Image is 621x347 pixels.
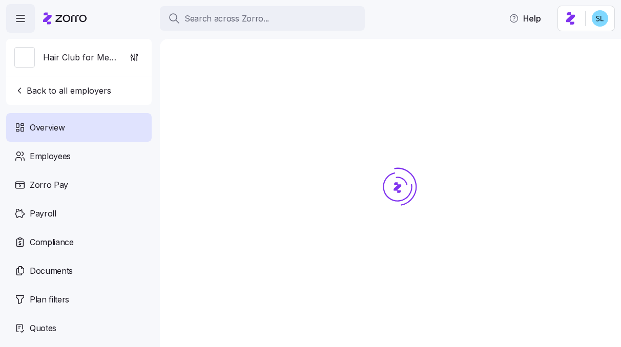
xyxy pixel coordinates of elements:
span: Search across Zorro... [184,12,269,25]
span: Back to all employers [14,84,111,97]
a: Compliance [6,228,152,256]
a: Overview [6,113,152,142]
span: Documents [30,265,73,277]
span: Plan filters [30,293,69,306]
a: Plan filters [6,285,152,314]
span: Quotes [30,322,56,335]
span: Overview [30,121,65,134]
a: Zorro Pay [6,170,152,199]
button: Back to all employers [10,80,115,101]
span: Hair Club for Men of [GEOGRAPHIC_DATA] [43,51,117,64]
span: Help [509,12,541,25]
button: Search across Zorro... [160,6,365,31]
button: Help [501,8,549,29]
span: Employees [30,150,71,163]
a: Quotes [6,314,152,342]
a: Payroll [6,199,152,228]
a: Employees [6,142,152,170]
span: Payroll [30,207,56,220]
span: Compliance [30,236,74,249]
a: Documents [6,256,152,285]
span: Zorro Pay [30,179,68,191]
img: 7c620d928e46699fcfb78cede4daf1d1 [592,10,608,27]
